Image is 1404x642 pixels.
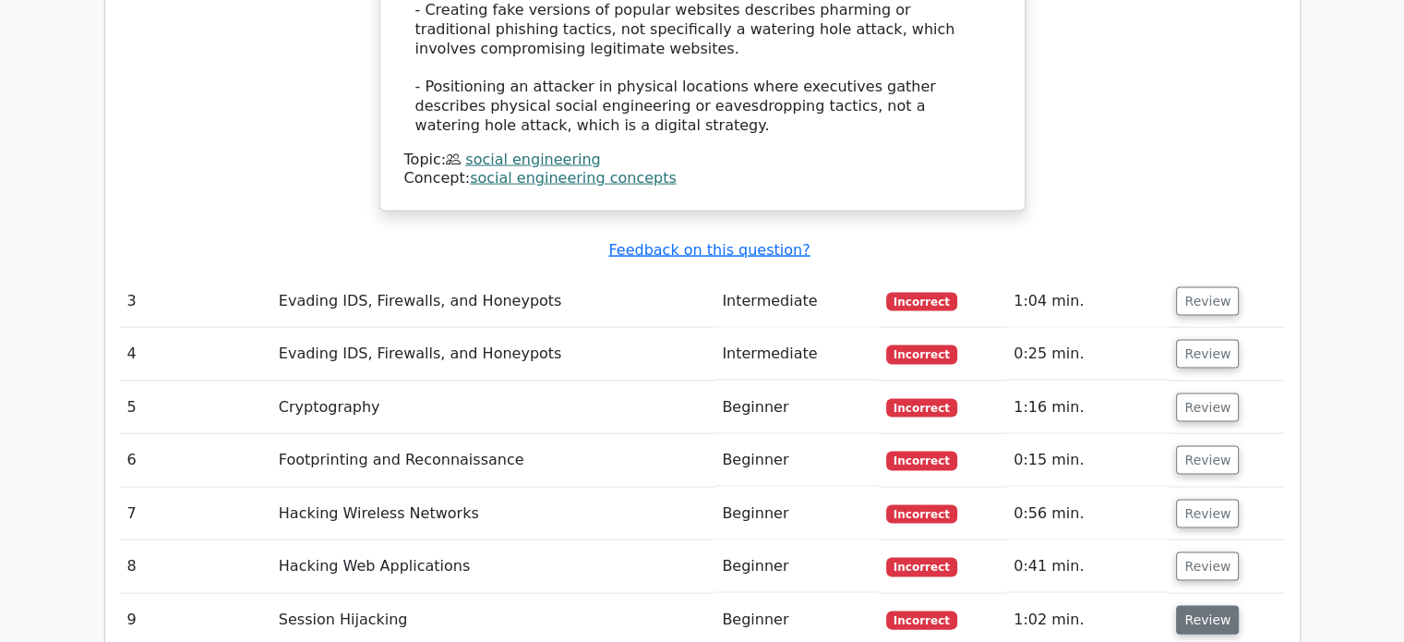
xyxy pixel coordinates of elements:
td: 1:04 min. [1006,275,1169,328]
a: social engineering [465,151,600,168]
td: Beginner [714,488,879,540]
td: Beginner [714,382,879,434]
span: Incorrect [886,612,957,630]
td: 5 [120,382,271,434]
button: Review [1176,446,1239,475]
span: Incorrect [886,558,957,576]
td: Intermediate [714,328,879,381]
button: Review [1176,500,1239,528]
td: Cryptography [271,382,715,434]
span: Incorrect [886,293,957,311]
button: Review [1176,394,1239,422]
a: social engineering concepts [470,169,677,187]
span: Incorrect [886,345,957,364]
td: 8 [120,540,271,593]
td: Beginner [714,540,879,593]
div: Concept: [404,169,1001,188]
td: Beginner [714,434,879,487]
div: Topic: [404,151,1001,170]
td: Footprinting and Reconnaissance [271,434,715,487]
span: Incorrect [886,399,957,418]
span: Incorrect [886,505,957,524]
td: 0:15 min. [1006,434,1169,487]
td: 3 [120,275,271,328]
td: Hacking Web Applications [271,540,715,593]
td: 0:56 min. [1006,488,1169,540]
button: Review [1176,606,1239,635]
td: 6 [120,434,271,487]
td: 1:16 min. [1006,382,1169,434]
button: Review [1176,340,1239,369]
td: Intermediate [714,275,879,328]
button: Review [1176,552,1239,581]
td: 4 [120,328,271,381]
a: Feedback on this question? [608,241,810,259]
td: Evading IDS, Firewalls, and Honeypots [271,328,715,381]
td: Hacking Wireless Networks [271,488,715,540]
button: Review [1176,287,1239,316]
td: 0:41 min. [1006,540,1169,593]
td: 7 [120,488,271,540]
td: Evading IDS, Firewalls, and Honeypots [271,275,715,328]
span: Incorrect [886,452,957,470]
td: 0:25 min. [1006,328,1169,381]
